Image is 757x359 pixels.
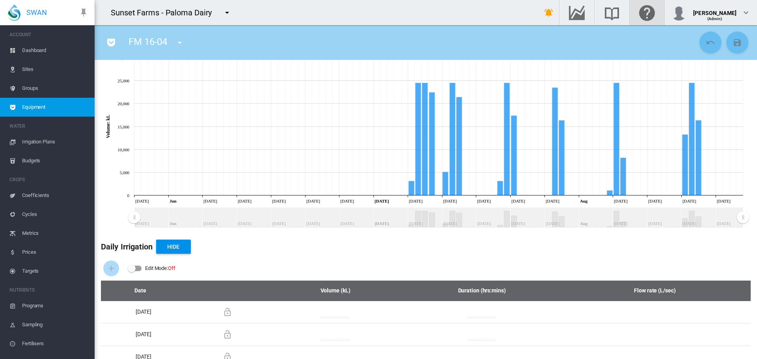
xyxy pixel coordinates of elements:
tspan: [DATE] [546,199,559,203]
g: Jul 29, 2025 16,311 [559,121,565,195]
tspan: 5,000 [120,170,130,175]
md-icon: icon-pocket [106,38,116,47]
span: [DATE] [136,309,151,315]
button: Add Water Flow Record [103,260,119,276]
button: icon-menu-down [219,5,235,20]
div: Edit Mode: [145,263,175,274]
md-icon: icon-content-save [733,38,742,47]
tspan: Aug [580,199,588,203]
g: Jul 20, 2025 3,058 [498,181,503,195]
g: Zoom chart using cursor arrows [127,208,141,228]
g: Zoom chart using cursor arrows [736,208,750,228]
g: Aug 17, 2025 24,466 [689,83,695,195]
md-icon: icon-bell-ring [544,8,554,17]
g: Aug 05, 2025 1,019 [607,191,613,195]
g: Aug 06, 2025 24,466 [614,83,619,195]
tspan: 10,000 [117,147,129,152]
tspan: [DATE] [443,199,457,203]
tspan: [DATE] [682,199,696,203]
rect: Zoom chart using cursor arrows [134,208,743,227]
button: Locking this row will prevent custom changes being overwritten by future data imports [220,304,235,320]
span: Sites [22,60,88,79]
div: [PERSON_NAME] [693,6,736,14]
tspan: 20,000 [117,101,129,106]
tspan: [DATE] [717,199,731,203]
g: Jul 28, 2025 23,446 [552,88,558,195]
th: Flow rate (L/sec) [568,281,751,301]
span: [DATE] [136,331,151,337]
md-icon: icon-pin [79,8,88,17]
g: Jul 08, 2025 24,466 [416,83,421,195]
tspan: [DATE] [238,199,252,203]
span: Groups [22,79,88,98]
tspan: Jun [170,199,176,203]
span: Prices [22,243,88,262]
md-icon: Locking this row will prevent custom changes being overwritten by future data imports [223,330,232,339]
span: Sampling [22,315,88,334]
md-icon: icon-undo [706,38,715,47]
g: Jul 07, 2025 3,058 [409,181,414,195]
span: Cycles [22,205,88,224]
img: SWAN-Landscape-Logo-Colour-drop.png [8,4,21,21]
tspan: [DATE] [614,199,628,203]
span: Equipment [22,98,88,117]
tspan: [DATE] [306,199,320,203]
span: Irrigation Plans [22,132,88,151]
span: CROPS [9,173,88,186]
button: icon-pocket [103,35,119,50]
tspan: [DATE] [511,199,525,203]
g: Jul 12, 2025 5,097 [443,172,448,195]
g: Aug 07, 2025 8,155 [621,158,626,195]
div: Sunset Farms - Paloma Dairy [111,7,219,18]
th: Date [101,281,180,301]
span: ACCOUNT [9,28,88,41]
tspan: [DATE] [477,199,491,203]
g: Aug 18, 2025 16,311 [696,121,701,195]
g: Jul 10, 2025 22,427 [429,93,435,195]
span: SWAN [26,7,47,17]
span: NUTRIENTS [9,284,88,296]
button: Locking this row will prevent custom changes being overwritten by future data imports [220,327,235,342]
tspan: 0 [127,193,130,198]
th: Duration (hrs:mins) [395,281,568,301]
g: Jul 14, 2025 21,408 [457,97,462,195]
tspan: [DATE] [648,199,662,203]
tspan: [DATE] [409,199,423,203]
button: icon-bell-ring [541,5,557,20]
g: Jul 09, 2025 24,466 [422,83,428,195]
g: Jul 13, 2025 24,466 [450,83,455,195]
tspan: Volume: kL [105,115,111,138]
g: Aug 16, 2025 13,252 [682,135,688,195]
g: Jul 22, 2025 17,330 [511,116,517,195]
span: Targets [22,262,88,281]
span: FM 16-04 [129,36,167,47]
tspan: 15,000 [117,125,129,129]
span: Metrics [22,224,88,243]
span: Budgets [22,151,88,170]
tspan: [DATE] [135,199,149,203]
md-icon: icon-chevron-down [741,8,751,17]
md-icon: Click here for help [638,8,656,17]
span: (Admin) [707,17,723,21]
md-icon: Go to the Data Hub [567,8,586,17]
button: Cancel Changes [699,32,722,54]
md-icon: icon-menu-down [175,38,185,47]
span: Fertilisers [22,334,88,353]
md-icon: Search the knowledge base [602,8,621,17]
tspan: [DATE] [272,199,286,203]
span: Programs [22,296,88,315]
button: Save Changes [726,32,748,54]
img: profile.jpg [671,5,687,20]
b: Daily Irrigation [101,242,153,251]
tspan: [DATE] [203,199,217,203]
th: Volume (kL) [275,281,396,301]
tspan: [DATE] [375,199,389,203]
g: Jul 21, 2025 24,466 [504,83,510,195]
button: Hide [156,240,191,254]
md-switch: Edit Mode: Off [128,262,175,274]
span: Coefficients [22,186,88,205]
md-icon: Locking this row will prevent custom changes being overwritten by future data imports [223,307,232,317]
md-icon: icon-menu-down [222,8,232,17]
span: Off [168,265,175,271]
md-icon: icon-plus [106,264,116,273]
